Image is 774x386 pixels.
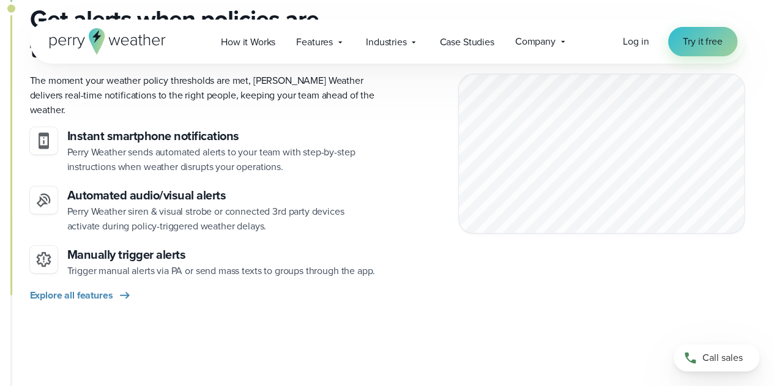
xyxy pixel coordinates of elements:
span: Case Studies [439,35,494,50]
span: Trigger manual alerts via PA or send mass texts to groups through the app. [67,264,376,278]
span: Explore all features [30,288,113,303]
a: Case Studies [429,29,504,54]
span: Industries [366,35,406,50]
p: Perry Weather siren & visual strobe or connected 3rd party devices activate during policy-trigger... [67,204,378,234]
p: Perry Weather sends automated alerts to your team with step-by-step instructions when weather dis... [67,145,378,174]
h3: Get alerts when policies are triggered [30,5,378,64]
a: Call sales [674,344,759,371]
a: Log in [623,34,649,49]
span: Log in [623,34,649,48]
span: Features [296,35,333,50]
a: Explore all features [30,288,133,303]
h3: Instant smartphone notifications [67,127,378,145]
h3: Automated audio/visual alerts [67,187,378,204]
span: Call sales [702,351,743,365]
span: Company [515,34,556,49]
span: How it Works [221,35,275,50]
h3: Manually trigger alerts [67,246,376,264]
a: How it Works [210,29,286,54]
p: The moment your weather policy thresholds are met, [PERSON_NAME] Weather delivers real-time notif... [30,73,378,117]
a: Try it free [668,27,737,56]
span: Try it free [683,34,722,49]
